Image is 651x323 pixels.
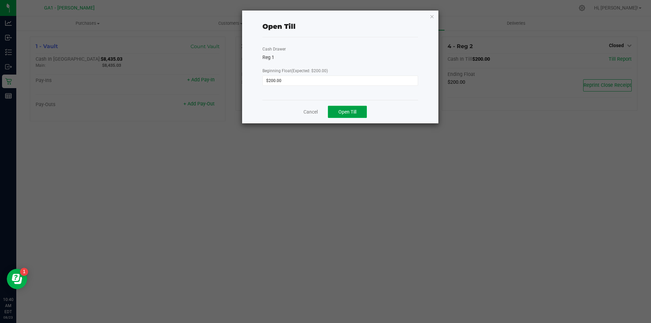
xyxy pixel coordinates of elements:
span: Open Till [338,109,356,115]
div: Open Till [262,21,296,32]
iframe: Resource center [7,269,27,289]
button: Open Till [328,106,367,118]
div: Reg 1 [262,54,418,61]
label: Cash Drawer [262,46,286,52]
a: Cancel [303,108,318,116]
iframe: Resource center unread badge [20,268,28,276]
span: Beginning Float [262,68,328,73]
span: (Expected: $200.00) [291,68,328,73]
